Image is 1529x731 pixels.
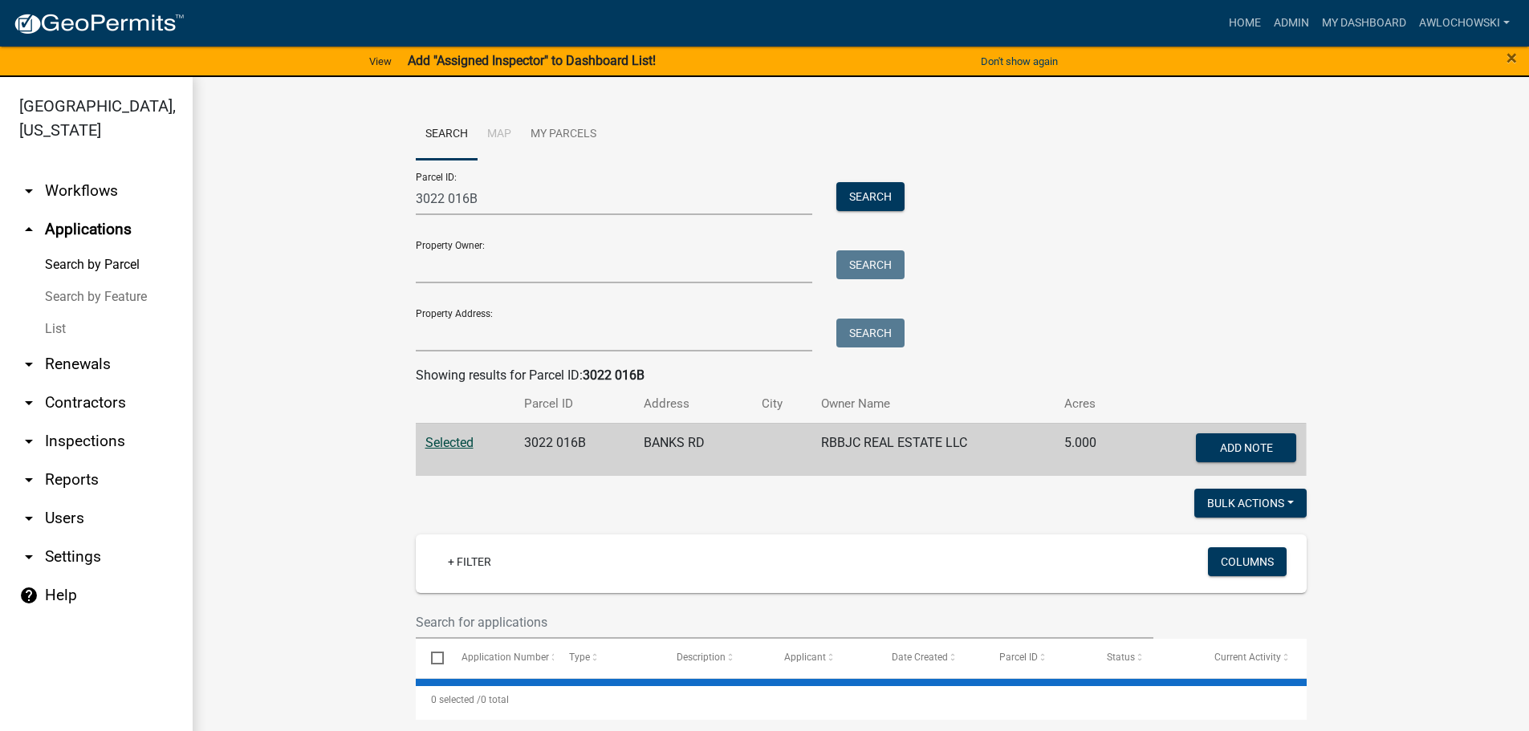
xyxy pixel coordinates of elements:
[416,366,1307,385] div: Showing results for Parcel ID:
[569,652,590,663] span: Type
[521,109,606,160] a: My Parcels
[425,435,474,450] a: Selected
[811,423,1055,476] td: RBBJC REAL ESTATE LLC
[19,393,39,412] i: arrow_drop_down
[416,639,446,677] datatable-header-cell: Select
[416,606,1154,639] input: Search for applications
[1194,489,1307,518] button: Bulk Actions
[1107,652,1135,663] span: Status
[974,48,1064,75] button: Don't show again
[1413,8,1516,39] a: awlochowski
[661,639,769,677] datatable-header-cell: Description
[811,385,1055,423] th: Owner Name
[1199,639,1307,677] datatable-header-cell: Current Activity
[1222,8,1267,39] a: Home
[836,250,905,279] button: Search
[784,652,826,663] span: Applicant
[1055,385,1130,423] th: Acres
[1220,441,1273,453] span: Add Note
[19,432,39,451] i: arrow_drop_down
[1316,8,1413,39] a: My Dashboard
[514,423,634,476] td: 3022 016B
[554,639,661,677] datatable-header-cell: Type
[583,368,645,383] strong: 3022 016B
[836,319,905,347] button: Search
[1267,8,1316,39] a: Admin
[1507,47,1517,69] span: ×
[752,385,811,423] th: City
[446,639,554,677] datatable-header-cell: Application Number
[1214,652,1281,663] span: Current Activity
[19,220,39,239] i: arrow_drop_up
[19,355,39,374] i: arrow_drop_down
[1092,639,1199,677] datatable-header-cell: Status
[435,547,504,576] a: + Filter
[1055,423,1130,476] td: 5.000
[876,639,984,677] datatable-header-cell: Date Created
[1507,48,1517,67] button: Close
[408,53,656,68] strong: Add "Assigned Inspector" to Dashboard List!
[19,547,39,567] i: arrow_drop_down
[19,509,39,528] i: arrow_drop_down
[431,694,481,705] span: 0 selected /
[19,470,39,489] i: arrow_drop_down
[1208,547,1287,576] button: Columns
[677,652,726,663] span: Description
[984,639,1092,677] datatable-header-cell: Parcel ID
[892,652,948,663] span: Date Created
[769,639,876,677] datatable-header-cell: Applicant
[836,182,905,211] button: Search
[634,385,752,423] th: Address
[19,586,39,605] i: help
[19,181,39,201] i: arrow_drop_down
[416,680,1307,720] div: 0 total
[363,48,398,75] a: View
[634,423,752,476] td: BANKS RD
[416,109,478,160] a: Search
[514,385,634,423] th: Parcel ID
[1196,433,1296,462] button: Add Note
[462,652,549,663] span: Application Number
[999,652,1038,663] span: Parcel ID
